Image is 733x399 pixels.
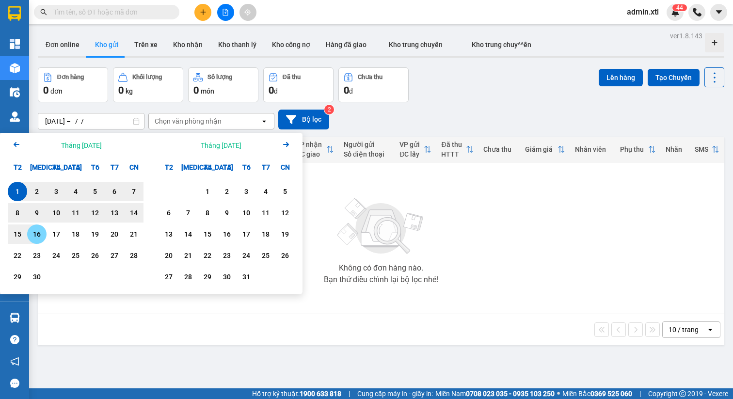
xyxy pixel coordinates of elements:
[260,117,268,125] svg: open
[275,224,295,244] div: Choose Chủ Nhật, tháng 10 19 2025. It's available.
[237,267,256,287] div: Choose Thứ Sáu, tháng 10 31 2025. It's available.
[38,113,144,129] input: Select a date range.
[194,4,211,21] button: plus
[49,186,63,197] div: 3
[10,357,19,366] span: notification
[256,182,275,201] div: Choose Thứ Bảy, tháng 10 4 2025. It's available.
[66,224,85,244] div: Choose Thứ Năm, tháng 09 18 2025. It's available.
[126,87,133,95] span: kg
[69,250,82,261] div: 25
[296,150,327,158] div: ĐC giao
[118,84,124,96] span: 0
[676,4,680,11] span: 4
[105,182,124,201] div: Choose Thứ Bảy, tháng 09 6 2025. It's available.
[30,271,44,283] div: 30
[124,182,143,201] div: Choose Chủ Nhật, tháng 09 7 2025. It's available.
[47,203,66,223] div: Choose Thứ Tư, tháng 09 10 2025. It's available.
[127,250,141,261] div: 28
[590,390,632,398] strong: 0369 525 060
[220,228,234,240] div: 16
[30,250,44,261] div: 23
[181,207,195,219] div: 7
[201,87,214,95] span: món
[201,250,214,261] div: 22
[338,67,409,102] button: Chưa thu0đ
[466,390,555,398] strong: 0708 023 035 - 0935 103 250
[291,137,339,162] th: Toggle SortBy
[280,139,292,150] svg: Arrow Right
[198,224,217,244] div: Choose Thứ Tư, tháng 10 15 2025. It's available.
[105,158,124,177] div: T7
[435,388,555,399] span: Miền Nam
[693,8,701,16] img: phone-icon
[8,246,27,265] div: Choose Thứ Hai, tháng 09 22 2025. It's available.
[349,388,350,399] span: |
[198,158,217,177] div: T4
[11,250,24,261] div: 22
[66,203,85,223] div: Choose Thứ Năm, tháng 09 11 2025. It's available.
[38,67,108,102] button: Đơn hàng0đơn
[344,84,349,96] span: 0
[357,388,433,399] span: Cung cấp máy in - giấy in:
[220,271,234,283] div: 30
[278,207,292,219] div: 12
[159,246,178,265] div: Choose Thứ Hai, tháng 10 20 2025. It's available.
[49,207,63,219] div: 10
[639,388,641,399] span: |
[10,379,19,388] span: message
[66,246,85,265] div: Choose Thứ Năm, tháng 09 25 2025. It's available.
[162,271,175,283] div: 27
[47,182,66,201] div: Choose Thứ Tư, tháng 09 3 2025. It's available.
[525,145,558,153] div: Giảm giá
[648,69,700,86] button: Tạo Chuyến
[132,74,162,80] div: Khối lượng
[85,224,105,244] div: Choose Thứ Sáu, tháng 09 19 2025. It's available.
[69,228,82,240] div: 18
[399,150,424,158] div: ĐC lấy
[217,246,237,265] div: Choose Thứ Năm, tháng 10 23 2025. It's available.
[278,228,292,240] div: 19
[69,207,82,219] div: 11
[49,228,63,240] div: 17
[237,246,256,265] div: Choose Thứ Sáu, tháng 10 24 2025. It's available.
[27,203,47,223] div: Choose Thứ Ba, tháng 09 9 2025. It's available.
[124,203,143,223] div: Choose Chủ Nhật, tháng 09 14 2025. It's available.
[690,137,724,162] th: Toggle SortBy
[11,186,24,197] div: 1
[85,182,105,201] div: Choose Thứ Sáu, tháng 09 5 2025. It's available.
[11,139,22,150] svg: Arrow Left
[11,228,24,240] div: 15
[239,186,253,197] div: 3
[11,207,24,219] div: 8
[283,74,301,80] div: Đã thu
[695,145,712,153] div: SMS
[40,9,47,16] span: search
[124,246,143,265] div: Choose Chủ Nhật, tháng 09 28 2025. It's available.
[520,137,570,162] th: Toggle SortBy
[237,203,256,223] div: Choose Thứ Sáu, tháng 10 10 2025. It's available.
[108,250,121,261] div: 27
[85,158,105,177] div: T6
[296,141,327,148] div: VP nhận
[11,139,22,152] button: Previous month.
[10,63,20,73] img: warehouse-icon
[198,246,217,265] div: Choose Thứ Tư, tháng 10 22 2025. It's available.
[472,41,531,48] span: Kho trung chuy^^ển
[217,203,237,223] div: Choose Thứ Năm, tháng 10 9 2025. It's available.
[619,6,667,18] span: admin.xtl
[165,33,210,56] button: Kho nhận
[11,271,24,283] div: 29
[10,39,20,49] img: dashboard-icon
[562,388,632,399] span: Miền Bắc
[201,228,214,240] div: 15
[239,207,253,219] div: 10
[8,224,27,244] div: Choose Thứ Hai, tháng 09 15 2025. It's available.
[201,141,241,150] div: Tháng [DATE]
[259,228,272,240] div: 18
[389,41,443,48] span: Kho trung chuyển
[324,105,334,114] sup: 2
[252,388,341,399] span: Hỗ trợ kỹ thuật:
[178,203,198,223] div: Choose Thứ Ba, tháng 10 7 2025. It's available.
[57,74,84,80] div: Đơn hàng
[217,224,237,244] div: Choose Thứ Năm, tháng 10 16 2025. It's available.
